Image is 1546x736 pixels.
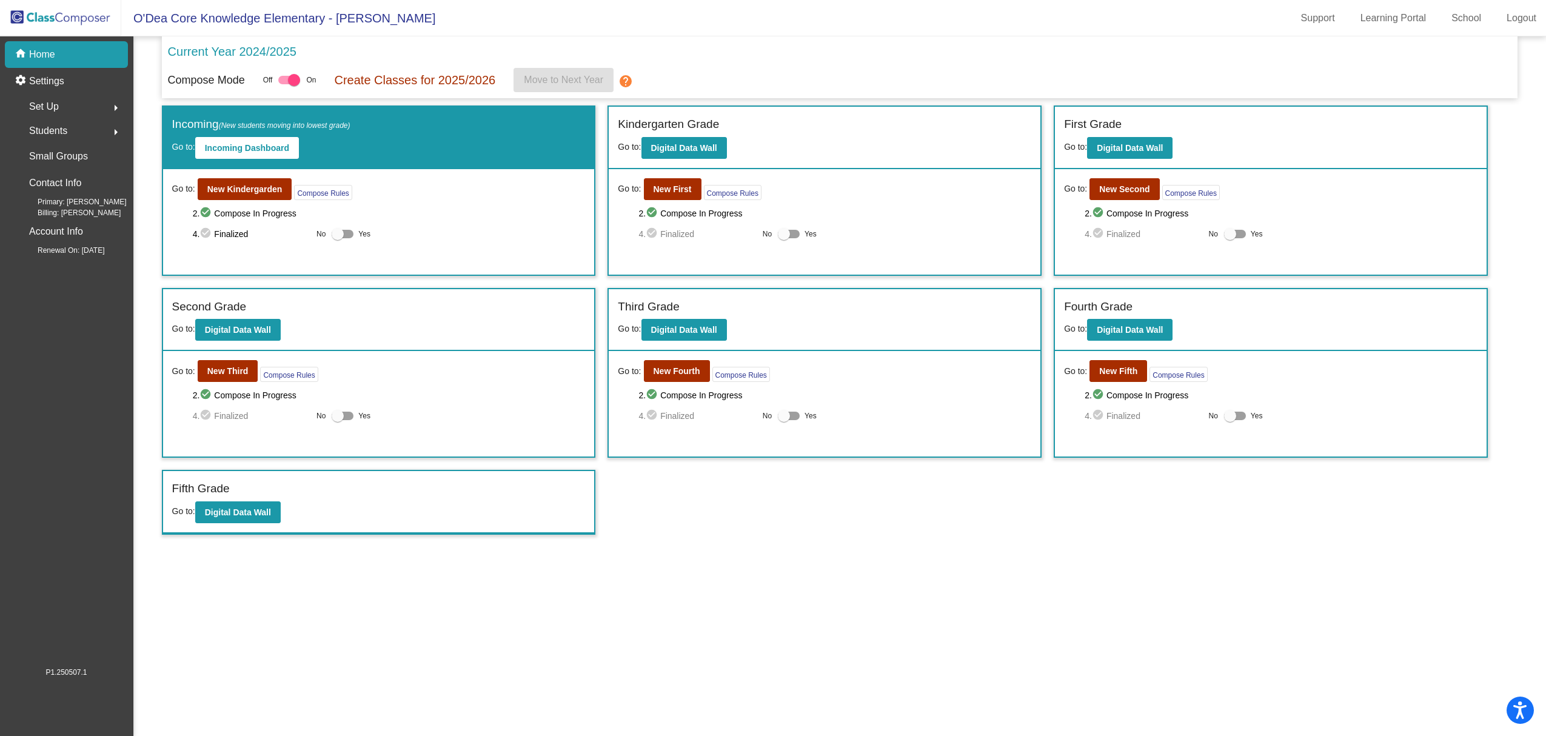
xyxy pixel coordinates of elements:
[618,365,641,378] span: Go to:
[638,206,1031,221] span: 2. Compose In Progress
[18,207,121,218] span: Billing: [PERSON_NAME]
[172,116,350,133] label: Incoming
[618,74,633,89] mat-icon: help
[193,409,310,423] span: 4. Finalized
[1085,227,1202,241] span: 4. Finalized
[1064,182,1087,195] span: Go to:
[109,125,123,139] mat-icon: arrow_right
[29,47,55,62] p: Home
[1064,142,1087,152] span: Go to:
[198,360,258,382] button: New Third
[618,182,641,195] span: Go to:
[1087,137,1173,159] button: Digital Data Wall
[15,74,29,89] mat-icon: settings
[263,75,273,85] span: Off
[1064,324,1087,333] span: Go to:
[294,185,352,200] button: Compose Rules
[29,148,88,165] p: Small Groups
[763,229,772,239] span: No
[29,175,81,192] p: Contact Info
[358,409,370,423] span: Yes
[1097,143,1163,153] b: Digital Data Wall
[15,47,29,62] mat-icon: home
[651,143,717,153] b: Digital Data Wall
[1162,185,1220,200] button: Compose Rules
[195,319,281,341] button: Digital Data Wall
[651,325,717,335] b: Digital Data Wall
[121,8,435,28] span: O'Dea Core Knowledge Elementary - [PERSON_NAME]
[260,367,318,382] button: Compose Rules
[1351,8,1436,28] a: Learning Portal
[524,75,603,85] span: Move to Next Year
[704,185,761,200] button: Compose Rules
[109,101,123,115] mat-icon: arrow_right
[805,227,817,241] span: Yes
[316,229,326,239] span: No
[805,409,817,423] span: Yes
[172,480,230,498] label: Fifth Grade
[638,227,756,241] span: 4. Finalized
[334,71,495,89] p: Create Classes for 2025/2026
[1209,410,1218,421] span: No
[1085,388,1477,403] span: 2. Compose In Progress
[1089,360,1147,382] button: New Fifth
[618,142,641,152] span: Go to:
[205,507,271,517] b: Digital Data Wall
[18,245,104,256] span: Renewal On: [DATE]
[644,178,701,200] button: New First
[207,184,283,194] b: New Kindergarden
[618,298,679,316] label: Third Grade
[172,298,247,316] label: Second Grade
[1497,8,1546,28] a: Logout
[1092,227,1106,241] mat-icon: check_circle
[172,506,195,516] span: Go to:
[172,142,195,152] span: Go to:
[168,42,296,61] p: Current Year 2024/2025
[205,143,289,153] b: Incoming Dashboard
[1149,367,1207,382] button: Compose Rules
[644,360,710,382] button: New Fourth
[1064,365,1087,378] span: Go to:
[193,388,586,403] span: 2. Compose In Progress
[1251,227,1263,241] span: Yes
[1099,184,1149,194] b: New Second
[29,74,64,89] p: Settings
[646,409,660,423] mat-icon: check_circle
[1089,178,1159,200] button: New Second
[1092,206,1106,221] mat-icon: check_circle
[29,122,67,139] span: Students
[618,116,719,133] label: Kindergarten Grade
[763,410,772,421] span: No
[646,206,660,221] mat-icon: check_circle
[1097,325,1163,335] b: Digital Data Wall
[219,121,350,130] span: (New students moving into lowest grade)
[199,388,214,403] mat-icon: check_circle
[1092,388,1106,403] mat-icon: check_circle
[641,137,727,159] button: Digital Data Wall
[1064,116,1122,133] label: First Grade
[1064,298,1133,316] label: Fourth Grade
[18,196,127,207] span: Primary: [PERSON_NAME]
[195,137,299,159] button: Incoming Dashboard
[1209,229,1218,239] span: No
[654,184,692,194] b: New First
[199,409,214,423] mat-icon: check_circle
[193,227,310,241] span: 4. Finalized
[1087,319,1173,341] button: Digital Data Wall
[29,98,59,115] span: Set Up
[199,227,214,241] mat-icon: check_circle
[514,68,614,92] button: Move to Next Year
[198,178,292,200] button: New Kindergarden
[1085,206,1477,221] span: 2. Compose In Progress
[654,366,700,376] b: New Fourth
[172,365,195,378] span: Go to:
[193,206,586,221] span: 2. Compose In Progress
[358,227,370,241] span: Yes
[29,223,83,240] p: Account Info
[1442,8,1491,28] a: School
[712,367,770,382] button: Compose Rules
[641,319,727,341] button: Digital Data Wall
[1099,366,1137,376] b: New Fifth
[199,206,214,221] mat-icon: check_circle
[168,72,245,89] p: Compose Mode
